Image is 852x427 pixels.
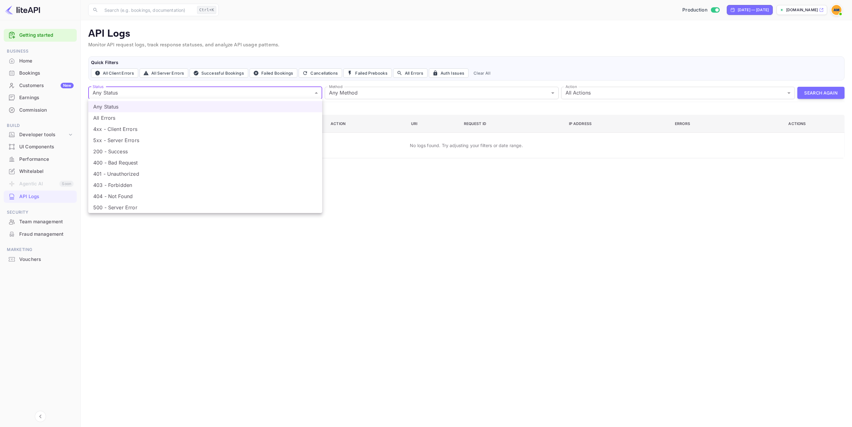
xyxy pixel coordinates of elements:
li: 5xx - Server Errors [88,135,322,146]
li: 401 - Unauthorized [88,168,322,179]
li: 404 - Not Found [88,191,322,202]
li: All Errors [88,112,322,123]
li: 200 - Success [88,146,322,157]
li: Any Status [88,101,322,112]
li: 4xx - Client Errors [88,123,322,135]
li: 500 - Server Error [88,202,322,213]
li: 400 - Bad Request [88,157,322,168]
li: 403 - Forbidden [88,179,322,191]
